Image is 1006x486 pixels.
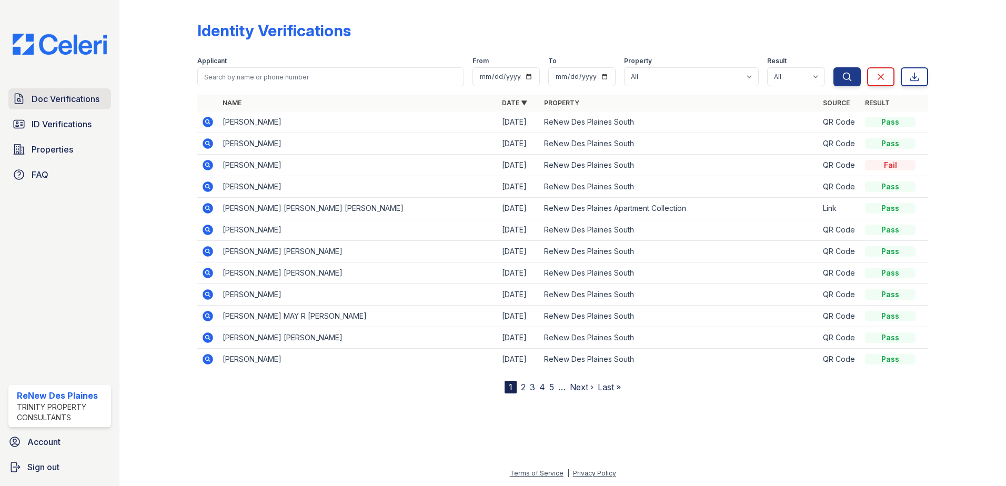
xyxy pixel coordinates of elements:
[498,284,540,306] td: [DATE]
[510,469,564,477] a: Terms of Service
[218,241,498,262] td: [PERSON_NAME] [PERSON_NAME]
[218,306,498,327] td: [PERSON_NAME] MAY R [PERSON_NAME]
[32,168,48,181] span: FAQ
[521,382,526,392] a: 2
[819,198,861,219] td: Link
[865,332,916,343] div: Pass
[8,88,111,109] a: Doc Verifications
[865,203,916,214] div: Pass
[540,112,819,133] td: ReNew Des Plaines South
[865,117,916,127] div: Pass
[505,381,517,393] div: 1
[540,133,819,155] td: ReNew Des Plaines South
[865,311,916,321] div: Pass
[865,160,916,170] div: Fail
[819,349,861,370] td: QR Code
[544,99,579,107] a: Property
[567,469,569,477] div: |
[218,219,498,241] td: [PERSON_NAME]
[218,176,498,198] td: [PERSON_NAME]
[540,176,819,198] td: ReNew Des Plaines South
[540,155,819,176] td: ReNew Des Plaines South
[530,382,535,392] a: 3
[498,133,540,155] td: [DATE]
[498,198,540,219] td: [DATE]
[498,349,540,370] td: [DATE]
[865,138,916,149] div: Pass
[218,349,498,370] td: [PERSON_NAME]
[17,402,107,423] div: Trinity Property Consultants
[472,57,489,65] label: From
[540,284,819,306] td: ReNew Des Plaines South
[498,306,540,327] td: [DATE]
[540,306,819,327] td: ReNew Des Plaines South
[865,268,916,278] div: Pass
[865,99,890,107] a: Result
[819,133,861,155] td: QR Code
[498,219,540,241] td: [DATE]
[540,327,819,349] td: ReNew Des Plaines South
[218,155,498,176] td: [PERSON_NAME]
[624,57,652,65] label: Property
[767,57,787,65] label: Result
[549,382,554,392] a: 5
[8,164,111,185] a: FAQ
[32,93,99,105] span: Doc Verifications
[865,289,916,300] div: Pass
[4,34,115,55] img: CE_Logo_Blue-a8612792a0a2168367f1c8372b55b34899dd931a85d93a1a3d3e32e68fde9ad4.png
[197,57,227,65] label: Applicant
[218,327,498,349] td: [PERSON_NAME] [PERSON_NAME]
[4,431,115,452] a: Account
[819,327,861,349] td: QR Code
[819,284,861,306] td: QR Code
[197,67,464,86] input: Search by name or phone number
[819,176,861,198] td: QR Code
[223,99,242,107] a: Name
[819,306,861,327] td: QR Code
[218,284,498,306] td: [PERSON_NAME]
[548,57,557,65] label: To
[570,382,593,392] a: Next ›
[498,241,540,262] td: [DATE]
[819,155,861,176] td: QR Code
[27,461,59,473] span: Sign out
[540,262,819,284] td: ReNew Des Plaines South
[819,262,861,284] td: QR Code
[17,389,107,402] div: ReNew Des Plaines
[865,246,916,257] div: Pass
[4,457,115,478] a: Sign out
[218,112,498,133] td: [PERSON_NAME]
[819,219,861,241] td: QR Code
[823,99,850,107] a: Source
[865,225,916,235] div: Pass
[32,118,92,130] span: ID Verifications
[197,21,351,40] div: Identity Verifications
[498,112,540,133] td: [DATE]
[8,139,111,160] a: Properties
[573,469,616,477] a: Privacy Policy
[540,241,819,262] td: ReNew Des Plaines South
[218,133,498,155] td: [PERSON_NAME]
[502,99,527,107] a: Date ▼
[498,176,540,198] td: [DATE]
[32,143,73,156] span: Properties
[540,198,819,219] td: ReNew Des Plaines Apartment Collection
[558,381,566,393] span: …
[540,219,819,241] td: ReNew Des Plaines South
[819,112,861,133] td: QR Code
[498,327,540,349] td: [DATE]
[218,262,498,284] td: [PERSON_NAME] [PERSON_NAME]
[540,349,819,370] td: ReNew Des Plaines South
[865,181,916,192] div: Pass
[539,382,545,392] a: 4
[8,114,111,135] a: ID Verifications
[498,155,540,176] td: [DATE]
[218,198,498,219] td: [PERSON_NAME] [PERSON_NAME] [PERSON_NAME]
[819,241,861,262] td: QR Code
[598,382,621,392] a: Last »
[498,262,540,284] td: [DATE]
[27,436,61,448] span: Account
[865,354,916,364] div: Pass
